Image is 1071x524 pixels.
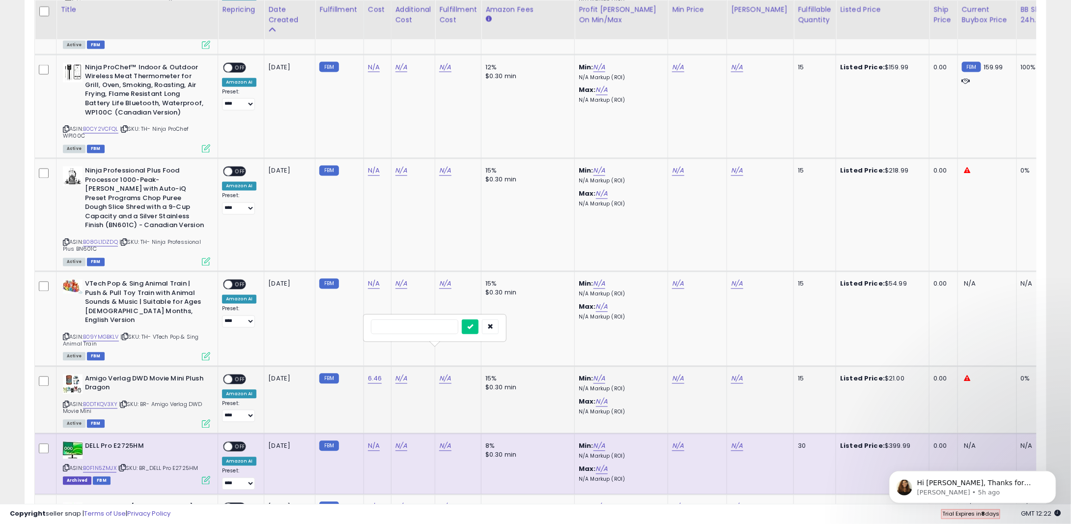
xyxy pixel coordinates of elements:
[485,383,567,392] div: $0.30 min
[319,62,338,72] small: FBM
[222,182,256,191] div: Amazon AI
[395,374,407,384] a: N/A
[593,374,605,384] a: N/A
[63,442,83,459] img: 413wjKYFr-L._SL40_.jpg
[962,62,981,72] small: FBM
[63,258,85,266] span: All listings currently available for purchase on Amazon
[840,374,885,383] b: Listed Price:
[439,166,451,176] a: N/A
[319,374,338,384] small: FBM
[1021,167,1053,175] div: 0%
[964,279,976,289] span: N/A
[10,509,46,518] strong: Copyright
[232,168,248,176] span: OFF
[485,289,567,297] div: $0.30 min
[1021,375,1053,383] div: 0%
[368,4,387,15] div: Cost
[579,302,596,312] b: Max:
[579,279,593,289] b: Min:
[579,201,660,208] p: N/A Markup (ROI)
[731,62,743,72] a: N/A
[268,4,311,25] div: Date Created
[672,62,684,72] a: N/A
[87,41,105,49] span: FBM
[798,167,828,175] div: 15
[83,333,119,342] a: B09YMGBKLV
[731,4,789,15] div: [PERSON_NAME]
[731,166,743,176] a: N/A
[579,178,660,185] p: N/A Markup (ROI)
[840,279,885,289] b: Listed Price:
[579,397,596,407] b: Max:
[933,280,950,289] div: 0.00
[63,145,85,153] span: All listings currently available for purchase on Amazon
[933,63,950,72] div: 0.00
[222,4,260,15] div: Repricing
[840,63,922,72] div: $159.99
[596,465,608,474] a: N/A
[798,442,828,451] div: 30
[579,409,660,416] p: N/A Markup (ROI)
[485,442,567,451] div: 8%
[596,397,608,407] a: N/A
[485,63,567,72] div: 12%
[731,441,743,451] a: N/A
[439,374,451,384] a: N/A
[840,280,922,289] div: $54.99
[63,420,85,428] span: All listings currently available for purchase on Amazon
[222,401,256,423] div: Preset:
[840,167,922,175] div: $218.99
[63,352,85,361] span: All listings currently available for purchase on Amazon
[1021,442,1053,451] div: N/A
[731,279,743,289] a: N/A
[368,374,382,384] a: 6.46
[63,125,189,140] span: | SKU: TH- Ninja ProChef WP100C
[593,279,605,289] a: N/A
[85,280,204,328] b: VTech Pop & Sing Animal Train | Push & Pull Toy Train with Animal Sounds & Music | Suitable for A...
[579,97,660,104] p: N/A Markup (ROI)
[85,63,204,120] b: Ninja ProChef™ Indoor & Outdoor Wireless Meat Thermometer for Grill, Oven, Smoking, Roasting, Air...
[984,62,1003,72] span: 159.99
[395,441,407,451] a: N/A
[268,375,308,383] div: [DATE]
[63,238,201,253] span: | SKU: TH- Ninja Professional Plus BN601C
[593,441,605,451] a: N/A
[485,72,567,81] div: $0.30 min
[579,189,596,199] b: Max:
[579,4,664,25] div: Profit [PERSON_NAME] on Min/Max
[268,442,308,451] div: [DATE]
[485,375,567,383] div: 15%
[63,477,91,485] span: Listings that have been deleted from Seller Central
[485,175,567,184] div: $0.30 min
[232,375,248,383] span: OFF
[579,374,593,383] b: Min:
[222,468,256,490] div: Preset:
[485,15,491,24] small: Amazon Fees.
[579,465,596,474] b: Max:
[962,4,1013,25] div: Current Buybox Price
[127,509,170,518] a: Privacy Policy
[87,145,105,153] span: FBM
[63,280,83,294] img: 41028r-u85L._SL40_.jpg
[579,441,593,451] b: Min:
[874,450,1071,519] iframe: Intercom notifications message
[10,509,170,519] div: seller snap | |
[85,442,204,454] b: DELL Pro E2725HM
[63,442,210,484] div: ASIN:
[579,314,660,321] p: N/A Markup (ROI)
[319,4,359,15] div: Fulfillment
[579,86,596,95] b: Max:
[596,86,608,95] a: N/A
[672,279,684,289] a: N/A
[439,279,451,289] a: N/A
[1021,63,1053,72] div: 100%
[933,375,950,383] div: 0.00
[798,375,828,383] div: 15
[93,477,111,485] span: FBM
[840,375,922,383] div: $21.00
[222,457,256,466] div: Amazon AI
[63,167,210,265] div: ASIN:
